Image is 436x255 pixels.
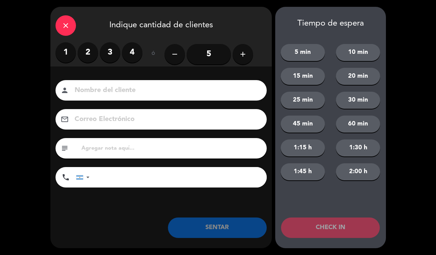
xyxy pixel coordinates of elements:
[56,42,76,63] label: 1
[281,68,325,85] button: 15 min
[78,42,98,63] label: 2
[336,92,380,109] button: 30 min
[336,116,380,133] button: 60 min
[281,116,325,133] button: 45 min
[74,114,258,125] input: Correo Electrónico
[168,217,267,238] button: SENTAR
[100,42,120,63] label: 3
[281,163,325,180] button: 1:45 h
[142,42,165,66] div: ó
[81,144,262,153] input: Agregar nota aquí...
[275,19,386,29] div: Tiempo de espera
[122,42,142,63] label: 4
[336,44,380,61] button: 10 min
[336,163,380,180] button: 2:00 h
[61,144,69,152] i: subject
[281,92,325,109] button: 25 min
[61,86,69,94] i: person
[281,217,380,238] button: CHECK IN
[74,85,258,96] input: Nombre del cliente
[336,68,380,85] button: 20 min
[281,44,325,61] button: 5 min
[62,21,70,30] i: close
[281,139,325,156] button: 1:15 h
[50,7,272,42] div: Indique cantidad de clientes
[76,167,92,187] div: Argentina: +54
[165,44,185,64] button: remove
[336,139,380,156] button: 1:30 h
[61,115,69,123] i: email
[171,50,179,58] i: remove
[233,44,253,64] button: add
[239,50,247,58] i: add
[62,173,70,181] i: phone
